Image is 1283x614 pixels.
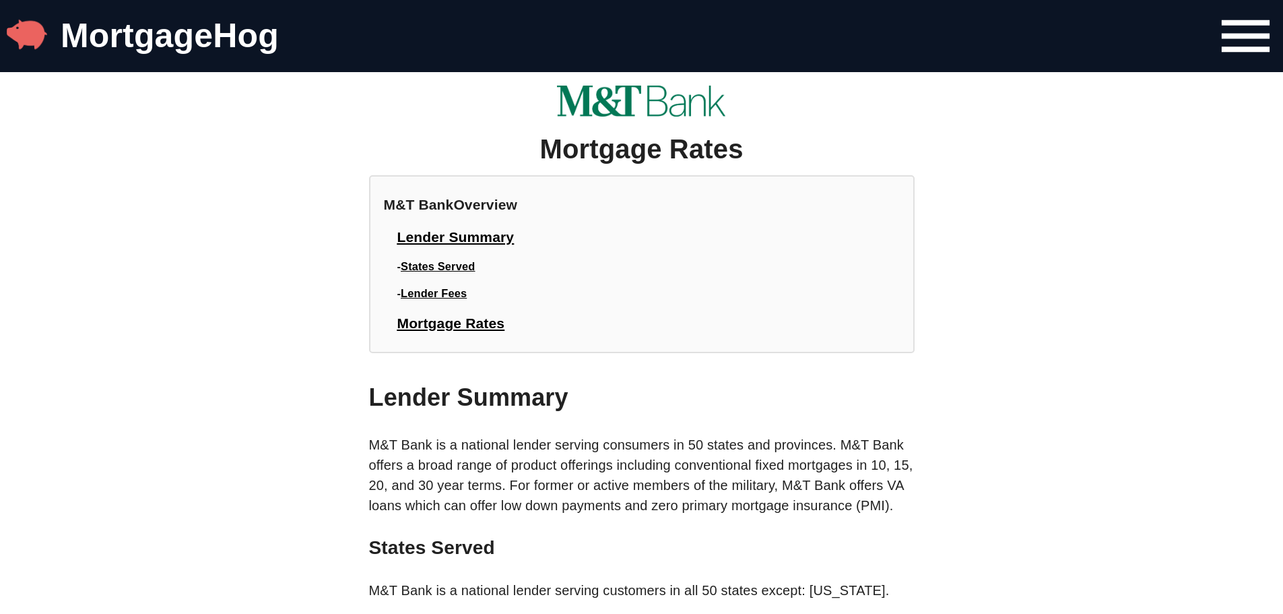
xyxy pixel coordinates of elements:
a: Lender Summary [397,229,515,245]
h1: M&T Bank Overview [384,195,900,215]
p: M&T Bank is a national lender serving consumers in 50 states and provinces. M&T Bank offers a bro... [369,435,915,516]
p: M&T Bank is a national lender serving customers in all 50 states except: [US_STATE]. [369,580,915,601]
a: Mortgage Rates [397,315,505,331]
a: Lender Fees [401,287,467,299]
h3: - [384,286,900,301]
h3: States Served [369,534,915,561]
img: MortgageHog Logo [7,14,47,55]
a: MortgageHog [61,17,279,55]
h2: Lender Summary [369,380,915,415]
img: M&T Bank Logo [557,86,725,116]
h3: - [384,259,900,274]
a: States Served [401,260,475,272]
h2: Mortgage Rates [539,130,743,168]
